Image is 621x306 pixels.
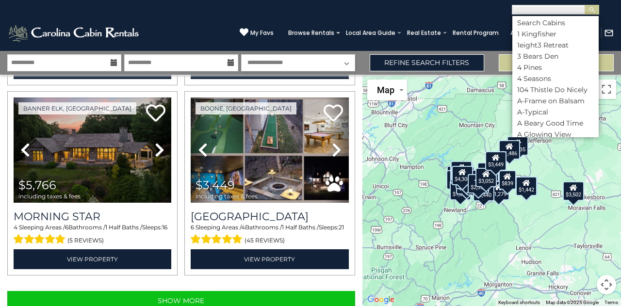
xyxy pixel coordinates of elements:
[191,223,348,246] div: Sleeping Areas / Bathrooms / Sleeps:
[162,224,167,231] span: 16
[191,210,348,223] a: [GEOGRAPHIC_DATA]
[14,97,171,203] img: thumbnail_163276265.jpeg
[450,181,471,200] div: $1,878
[512,63,599,72] li: 4 Pines
[146,103,165,124] a: Add to favorites
[250,29,274,37] span: My Favs
[512,108,599,116] li: A-Typical
[196,178,235,192] span: $3,449
[14,224,17,231] span: 4
[512,41,599,49] li: 1eight3 Retreat
[473,181,494,201] div: $2,440
[597,275,616,294] button: Map camera controls
[245,234,285,247] span: (45 reviews)
[65,224,68,231] span: 6
[7,23,142,43] img: White-1-2.png
[324,103,343,124] a: Add to favorites
[341,26,400,40] a: Local Area Guide
[339,224,344,231] span: 21
[546,300,599,305] span: Map data ©2025 Google
[498,299,540,306] button: Keyboard shortcuts
[451,161,473,180] div: $1,064
[196,102,296,114] a: Boone, [GEOGRAPHIC_DATA]
[512,130,599,139] li: A Glowing View
[512,30,599,38] li: 1 Kingfisher
[105,224,142,231] span: 1 Half Baths /
[402,26,446,40] a: Real Estate
[475,168,497,187] div: $3,052
[446,170,468,189] div: $1,899
[456,169,477,189] div: $1,425
[191,97,348,203] img: thumbnail_168322864.jpeg
[14,210,171,223] a: Morning Star
[563,181,585,200] div: $3,502
[14,249,171,269] a: View Property
[512,85,599,94] li: 104 Thistle Do Nicely
[448,26,504,40] a: Rental Program
[604,28,614,38] img: mail-regular-white.png
[512,119,599,128] li: A Beary Good Time
[14,223,171,246] div: Sleeping Areas / Bathrooms / Sleeps:
[499,54,614,71] button: Update Results
[516,177,537,196] div: $1,442
[377,85,394,95] span: Map
[489,180,510,200] div: $1,279
[499,170,517,190] div: $839
[506,26,534,40] a: About
[365,293,397,306] img: Google
[283,26,339,40] a: Browse Rentals
[67,234,104,247] span: (5 reviews)
[240,28,274,38] a: My Favs
[365,293,397,306] a: Open this area in Google Maps (opens a new window)
[282,224,319,231] span: 1 Half Baths /
[512,52,599,61] li: 3 Bears Den
[18,178,56,192] span: $5,766
[370,54,485,71] a: Refine Search Filters
[512,74,599,83] li: 4 Seasons
[605,300,618,305] a: Terms
[468,174,489,193] div: $2,350
[18,102,136,114] a: Banner Elk, [GEOGRAPHIC_DATA]
[512,97,599,105] li: A-Frame on Balsam
[191,249,348,269] a: View Property
[18,193,81,199] span: including taxes & fees
[191,224,194,231] span: 6
[499,140,520,160] div: $1,486
[367,80,407,100] button: Change map style
[485,151,507,170] div: $3,449
[196,193,258,199] span: including taxes & fees
[241,224,245,231] span: 4
[597,80,616,99] button: Toggle fullscreen view
[512,18,599,27] li: Search Cabins
[191,210,348,223] h3: Wildlife Manor
[452,166,473,185] div: $4,306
